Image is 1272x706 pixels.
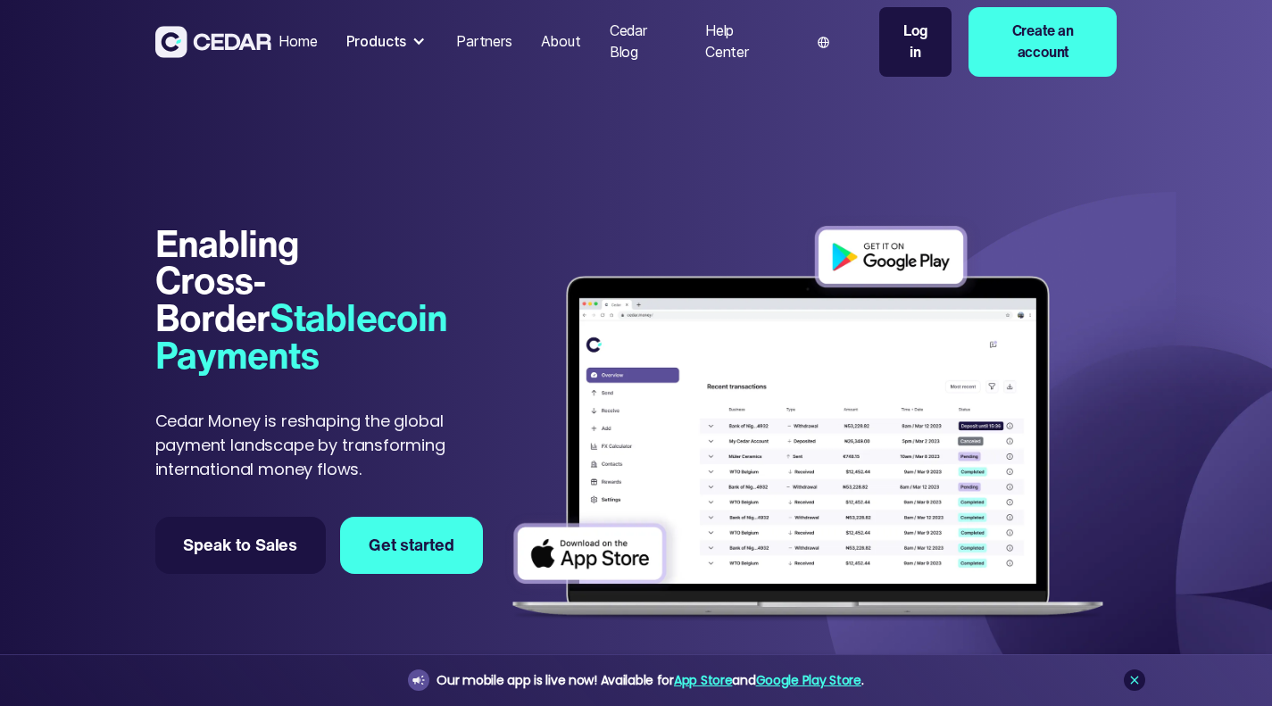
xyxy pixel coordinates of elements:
a: App Store [674,671,732,689]
div: Products [339,24,436,60]
a: Cedar Blog [603,12,684,72]
a: Speak to Sales [155,517,326,574]
div: Log in [897,21,934,63]
a: Partners [449,22,520,62]
span: Stablecoin Payments [155,290,447,382]
a: Get started [340,517,483,574]
a: Log in [879,7,952,77]
a: Help Center [698,12,786,72]
div: Products [346,31,407,53]
div: About [541,31,581,53]
p: Cedar Money is reshaping the global payment landscape by transforming international money flows. [155,409,500,481]
a: About [534,22,588,62]
img: announcement [412,673,426,687]
div: Help Center [705,21,778,63]
div: Our mobile app is live now! Available for and . [436,669,863,692]
a: Google Play Store [756,671,861,689]
div: Home [279,31,317,53]
img: world icon [818,37,829,48]
div: Cedar Blog [610,21,677,63]
h1: Enabling Cross-Border [155,225,362,373]
a: Create an account [969,7,1117,77]
div: Partners [456,31,512,53]
a: Home [271,22,324,62]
